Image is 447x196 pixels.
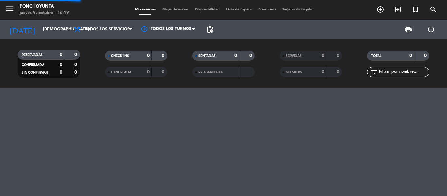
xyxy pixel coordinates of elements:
[378,68,429,76] input: Filtrar por nombre...
[20,3,69,10] div: Ponchoyunta
[371,54,381,58] span: TOTAL
[255,8,279,11] span: Pre-acceso
[162,70,166,74] strong: 0
[404,26,412,33] span: print
[22,53,43,57] span: RESERVADAS
[5,4,15,16] button: menu
[322,70,324,74] strong: 0
[427,26,435,33] i: power_settings_new
[192,8,223,11] span: Disponibilidad
[5,4,15,14] i: menu
[74,52,78,57] strong: 0
[286,71,302,74] span: NO SHOW
[5,22,40,37] i: [DATE]
[74,62,78,67] strong: 0
[376,6,384,13] i: add_circle_outline
[22,63,44,67] span: CONFIRMADA
[279,8,315,11] span: Tarjetas de regalo
[60,62,62,67] strong: 0
[394,6,402,13] i: exit_to_app
[22,71,48,74] span: SIN CONFIRMAR
[206,26,214,33] span: pending_actions
[337,70,341,74] strong: 0
[162,53,166,58] strong: 0
[409,53,412,58] strong: 0
[111,71,131,74] span: CANCELADA
[424,53,428,58] strong: 0
[74,70,78,75] strong: 0
[20,10,69,16] div: jueves 9. octubre - 16:19
[61,26,69,33] i: arrow_drop_down
[147,53,150,58] strong: 0
[429,6,437,13] i: search
[111,54,129,58] span: CHECK INS
[412,6,420,13] i: turned_in_not
[60,52,62,57] strong: 0
[60,70,62,75] strong: 0
[249,53,253,58] strong: 0
[420,20,442,39] div: LOG OUT
[84,27,130,32] span: Todos los servicios
[370,68,378,76] i: filter_list
[223,8,255,11] span: Lista de Espera
[147,70,150,74] strong: 0
[198,71,223,74] span: RE AGENDADA
[322,53,324,58] strong: 0
[159,8,192,11] span: Mapa de mesas
[234,53,237,58] strong: 0
[286,54,302,58] span: SERVIDAS
[132,8,159,11] span: Mis reservas
[198,54,216,58] span: SENTADAS
[337,53,341,58] strong: 0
